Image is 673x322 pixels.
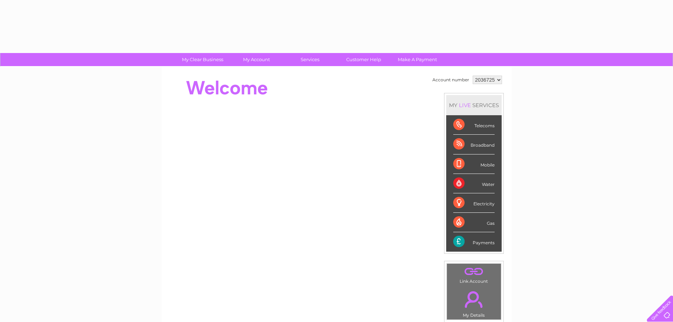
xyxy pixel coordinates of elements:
[335,53,393,66] a: Customer Help
[447,285,501,320] td: My Details
[446,95,502,115] div: MY SERVICES
[431,74,471,86] td: Account number
[173,53,232,66] a: My Clear Business
[453,115,495,135] div: Telecoms
[453,213,495,232] div: Gas
[457,102,472,109] div: LIVE
[449,287,499,312] a: .
[453,232,495,251] div: Payments
[388,53,447,66] a: Make A Payment
[281,53,339,66] a: Services
[453,154,495,174] div: Mobile
[447,263,501,286] td: Link Account
[449,265,499,278] a: .
[453,135,495,154] div: Broadband
[453,193,495,213] div: Electricity
[227,53,285,66] a: My Account
[453,174,495,193] div: Water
